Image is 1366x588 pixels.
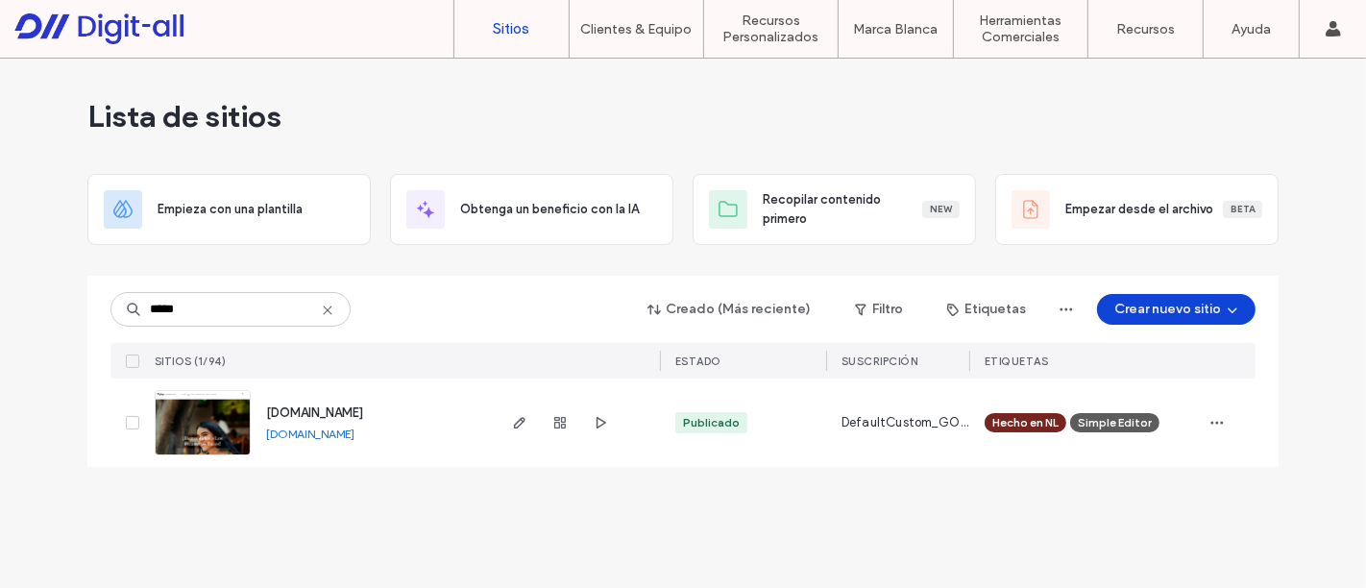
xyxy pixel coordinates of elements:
[1097,294,1256,325] button: Crear nuevo sitio
[992,414,1059,431] span: Hecho en NL
[1116,21,1175,37] label: Recursos
[581,21,693,37] label: Clientes & Equipo
[985,355,1049,368] span: ETIQUETAS
[390,174,673,245] div: Obtenga un beneficio con la IA
[87,174,371,245] div: Empieza con una plantilla
[836,294,922,325] button: Filtro
[995,174,1279,245] div: Empezar desde el archivoBeta
[854,21,939,37] label: Marca Blanca
[1232,21,1271,37] label: Ayuda
[631,294,828,325] button: Creado (Más reciente)
[683,414,740,431] div: Publicado
[675,355,721,368] span: ESTADO
[460,200,639,219] span: Obtenga un beneficio con la IA
[922,201,960,218] div: New
[1065,200,1213,219] span: Empezar desde el archivo
[954,12,1087,45] label: Herramientas Comerciales
[266,427,354,441] a: [DOMAIN_NAME]
[43,13,83,31] span: Help
[155,355,227,368] span: SITIOS (1/94)
[1223,201,1262,218] div: Beta
[494,20,530,37] label: Sitios
[266,405,363,420] a: [DOMAIN_NAME]
[842,355,918,368] span: Suscripción
[704,12,838,45] label: Recursos Personalizados
[763,190,922,229] span: Recopilar contenido primero
[158,200,303,219] span: Empieza con una plantilla
[930,294,1043,325] button: Etiquetas
[87,97,281,135] span: Lista de sitios
[842,413,969,432] span: DefaultCustom_GOLD
[693,174,976,245] div: Recopilar contenido primeroNew
[1078,414,1152,431] span: Simple Editor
